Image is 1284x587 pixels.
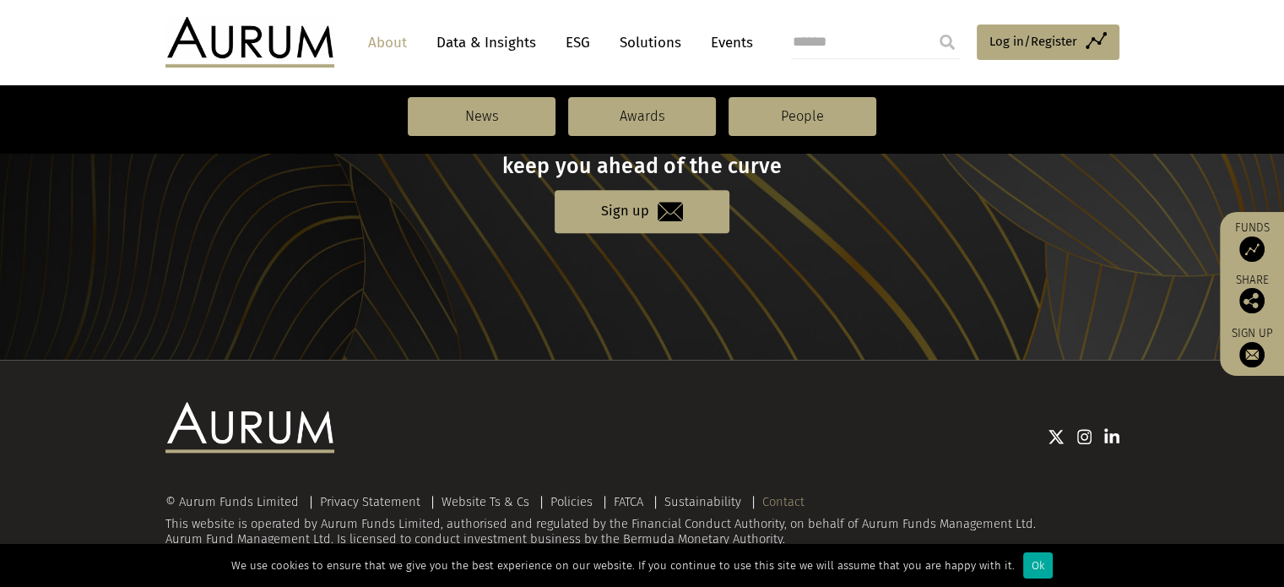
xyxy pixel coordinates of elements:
[977,24,1119,60] a: Log in/Register
[165,402,334,453] img: Aurum Logo
[611,27,690,58] a: Solutions
[989,31,1077,52] span: Log in/Register
[165,496,307,508] div: © Aurum Funds Limited
[702,27,753,58] a: Events
[165,17,334,68] img: Aurum
[550,494,593,509] a: Policies
[1104,428,1119,445] img: Linkedin icon
[1023,552,1053,579] div: Ok
[555,190,729,233] a: Sign up
[762,494,805,509] a: Contact
[557,27,599,58] a: ESG
[568,97,716,136] a: Awards
[360,27,415,58] a: About
[408,97,555,136] a: News
[729,97,876,136] a: People
[1077,428,1092,445] img: Instagram icon
[320,494,420,509] a: Privacy Statement
[614,494,643,509] a: FATCA
[167,128,1117,179] h3: Get the latest insights and data to keep you ahead of the curve
[664,494,741,509] a: Sustainability
[1228,220,1276,262] a: Funds
[1048,428,1065,445] img: Twitter icon
[1228,326,1276,367] a: Sign up
[930,25,964,59] input: Submit
[1239,236,1265,262] img: Access Funds
[165,495,1119,546] div: This website is operated by Aurum Funds Limited, authorised and regulated by the Financial Conduc...
[1239,342,1265,367] img: Sign up to our newsletter
[442,494,529,509] a: Website Ts & Cs
[428,27,544,58] a: Data & Insights
[1239,288,1265,313] img: Share this post
[1228,274,1276,313] div: Share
